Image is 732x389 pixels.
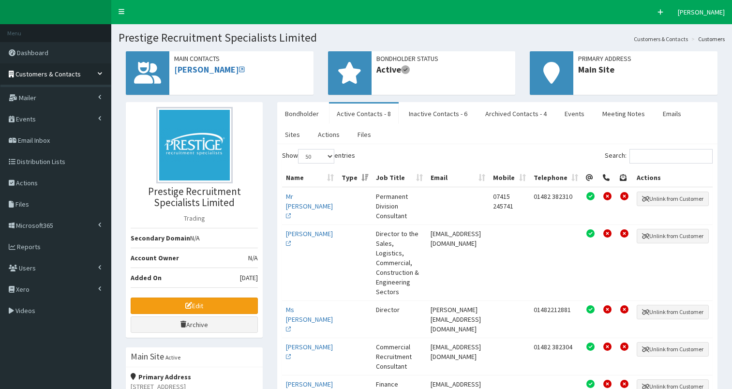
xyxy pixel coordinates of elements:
td: 07415 245741 [489,187,530,224]
span: Bondholder Status [376,54,511,63]
a: [PERSON_NAME] [286,229,333,248]
b: Secondary Domain [131,234,190,242]
span: Actions [16,179,38,187]
a: Ms [PERSON_NAME] [286,305,333,333]
th: Telephone Permission [599,169,616,187]
h1: Prestige Recruitment Specialists Limited [119,31,725,44]
h3: Prestige Recruitment Specialists Limited [131,186,258,208]
a: Archived Contacts - 4 [478,104,554,124]
li: Customers [689,35,725,43]
b: Added On [131,273,162,282]
a: Edit [131,298,258,314]
th: Actions [633,169,713,187]
label: Show entries [282,149,355,164]
td: Director to the Sales, Logistics, Commercial, Construction & Engineering Sectors [372,224,427,300]
td: 01482212881 [530,300,582,338]
td: 01482 382304 [530,338,582,375]
td: 01482 382310 [530,187,582,224]
th: Telephone: activate to sort column ascending [530,169,582,187]
a: Mr [PERSON_NAME] [286,192,333,220]
a: Active Contacts - 8 [329,104,399,124]
a: [PERSON_NAME] [174,64,245,75]
span: [DATE] [240,273,258,283]
a: Files [350,124,379,145]
small: Active [165,354,180,361]
span: Email Inbox [18,136,50,145]
span: Main Site [578,63,713,76]
button: Unlink from Customer [637,229,709,243]
td: [EMAIL_ADDRESS][DOMAIN_NAME] [427,338,489,375]
label: Search: [605,149,713,164]
th: Mobile: activate to sort column ascending [489,169,530,187]
span: Xero [16,285,30,294]
button: Unlink from Customer [637,192,709,206]
span: Customers & Contacts [15,70,81,78]
a: Emails [655,104,689,124]
th: Post Permission [616,169,633,187]
th: Job Title: activate to sort column ascending [372,169,427,187]
th: Email Permission [582,169,599,187]
span: Primary Address [578,54,713,63]
b: Account Owner [131,254,179,262]
a: Meeting Notes [595,104,653,124]
p: Trading [131,213,258,223]
input: Search: [629,149,713,164]
td: [EMAIL_ADDRESS][DOMAIN_NAME] [427,224,489,300]
a: Inactive Contacts - 6 [401,104,475,124]
td: Permanent Division Consultant [372,187,427,224]
span: Users [19,264,36,272]
h3: Main Site [131,352,164,361]
strong: Primary Address [131,373,191,381]
a: Bondholder [277,104,327,124]
a: Customers & Contacts [634,35,688,43]
td: Director [372,300,427,338]
span: Videos [15,306,35,315]
select: Showentries [298,149,334,164]
td: [PERSON_NAME][EMAIL_ADDRESS][DOMAIN_NAME] [427,300,489,338]
span: Distribution Lists [17,157,65,166]
span: Files [15,200,29,209]
span: Microsoft365 [16,221,53,230]
td: Commercial Recruitment Consultant [372,338,427,375]
th: Type: activate to sort column ascending [338,169,372,187]
span: Mailer [19,93,36,102]
button: Unlink from Customer [637,342,709,357]
th: Email: activate to sort column ascending [427,169,489,187]
th: Name: activate to sort column ascending [282,169,338,187]
span: Events [16,115,36,123]
li: N/A [131,228,258,248]
a: Archive [131,316,258,333]
a: Events [557,104,592,124]
a: Actions [310,124,347,145]
a: [PERSON_NAME] [286,343,333,361]
span: Main Contacts [174,54,309,63]
button: Unlink from Customer [637,305,709,319]
span: Dashboard [17,48,48,57]
span: N/A [248,253,258,263]
span: [PERSON_NAME] [678,8,725,16]
span: Active [376,63,511,76]
span: Reports [17,242,41,251]
a: Sites [277,124,308,145]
